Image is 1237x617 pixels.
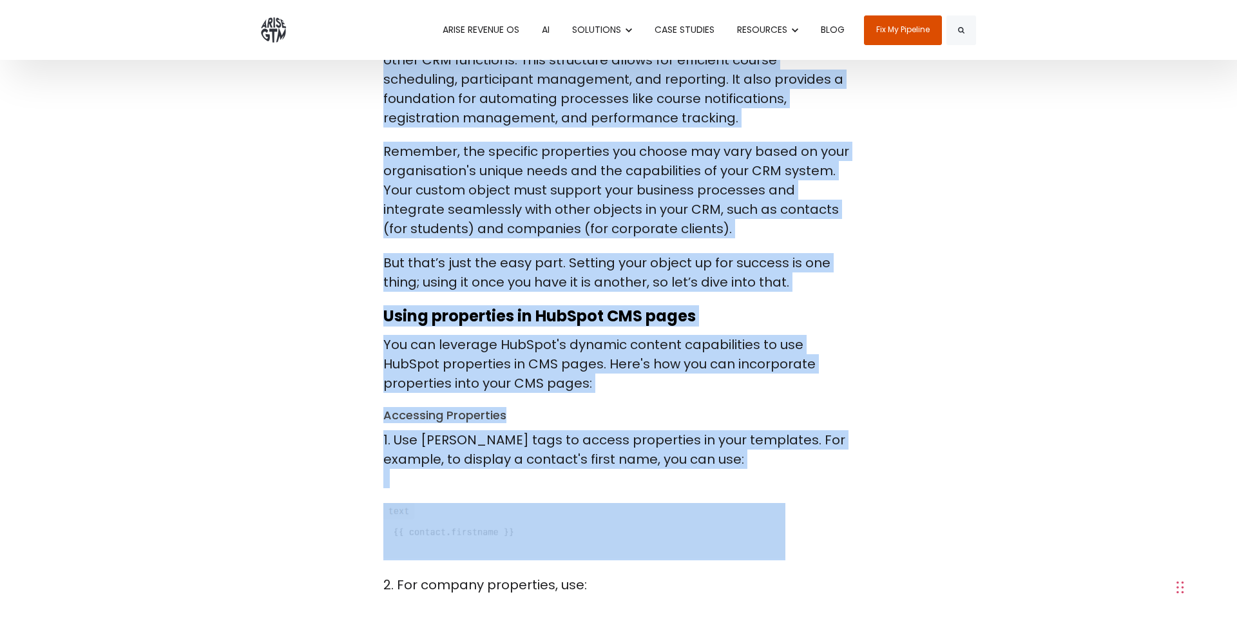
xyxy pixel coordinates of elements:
[383,335,854,393] p: You can leverage HubSpot's dynamic content capabilities to use HubSpot properties in CMS pages. H...
[383,142,854,238] p: Remember, the specific properties you choose may vary based on your organisation's unique needs a...
[864,15,942,45] a: Fix My Pipeline
[737,23,738,24] span: Show submenu for RESOURCES
[383,253,854,292] p: But that’s just the easy part. Setting your object up for success is one thing; using it once you...
[383,503,785,560] img: AD_4nXdp2wVmq0d6qz1naTkYDn0QPmhfU5rigKv6hRXPP8qG11832pqGDwoWCZzd-vQ6qK0kLmMe15ZQ3np3gFEz909rPD3cw...
[948,456,1237,617] iframe: Chat Widget
[383,305,696,327] span: Using properties in HubSpot CMS pages
[572,23,621,36] span: SOLUTIONS
[946,15,976,45] button: Search
[572,23,573,24] span: Show submenu for SOLUTIONS
[383,407,506,423] span: Accessing Properties
[737,23,787,36] span: RESOURCES
[1176,568,1184,607] div: Drag
[261,17,286,43] img: ARISE GTM logo grey
[383,12,854,128] p: By including these properties, you create a comprehensive course object that can be easily manage...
